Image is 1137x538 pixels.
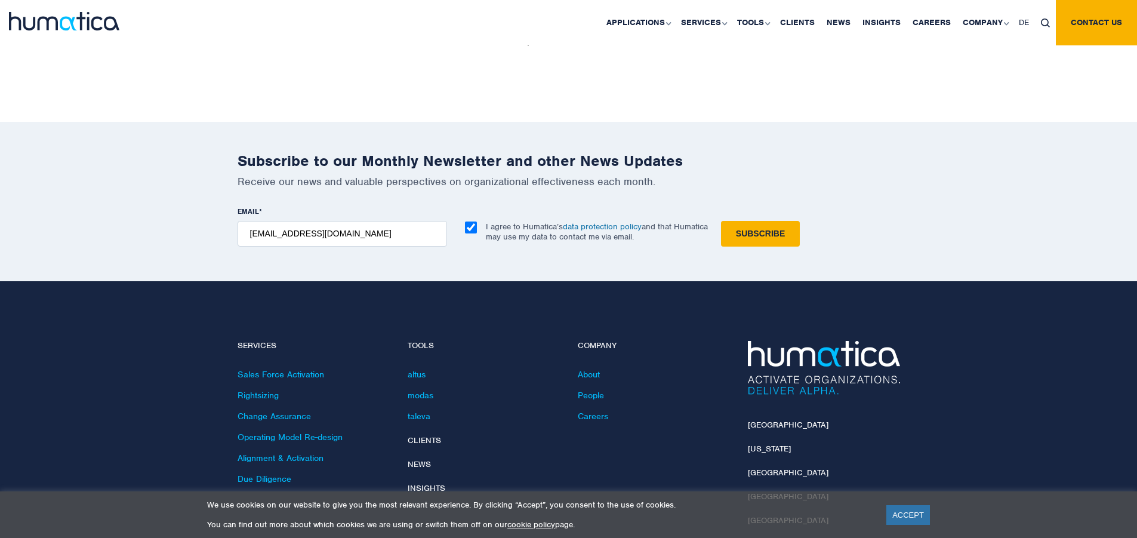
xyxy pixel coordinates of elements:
[238,221,447,247] input: name@company.com
[748,341,900,395] img: Humatica
[578,390,604,401] a: People
[721,221,800,247] input: Subscribe
[238,369,324,380] a: Sales Force Activation
[886,505,930,525] a: ACCEPT
[578,341,730,351] h4: Company
[465,222,477,233] input: I agree to Humatica’sdata protection policyand that Humatica may use my data to contact me via em...
[238,453,323,463] a: Alignment & Activation
[578,411,608,422] a: Careers
[1019,17,1029,27] span: DE
[207,500,871,510] p: We use cookies on our website to give you the most relevant experience. By clicking “Accept”, you...
[563,222,642,232] a: data protection policy
[748,468,828,478] a: [GEOGRAPHIC_DATA]
[408,459,431,469] a: News
[238,341,390,351] h4: Services
[408,341,560,351] h4: Tools
[238,411,311,422] a: Change Assurance
[578,369,600,380] a: About
[748,444,791,454] a: [US_STATE]
[9,12,119,30] img: logo
[238,207,259,216] span: EMAIL
[408,369,426,380] a: altus
[1041,19,1050,27] img: search_icon
[748,420,828,430] a: [GEOGRAPHIC_DATA]
[408,390,433,401] a: modas
[207,519,871,530] p: You can find out more about which cookies we are using or switch them off on our page.
[238,175,900,188] p: Receive our news and valuable perspectives on organizational effectiveness each month.
[238,474,291,484] a: Due Diligence
[238,152,900,170] h2: Subscribe to our Monthly Newsletter and other News Updates
[238,390,279,401] a: Rightsizing
[408,483,445,493] a: Insights
[507,519,555,530] a: cookie policy
[486,222,708,242] p: I agree to Humatica’s and that Humatica may use my data to contact me via email.
[408,435,441,445] a: Clients
[238,432,343,442] a: Operating Model Re-design
[408,411,430,422] a: taleva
